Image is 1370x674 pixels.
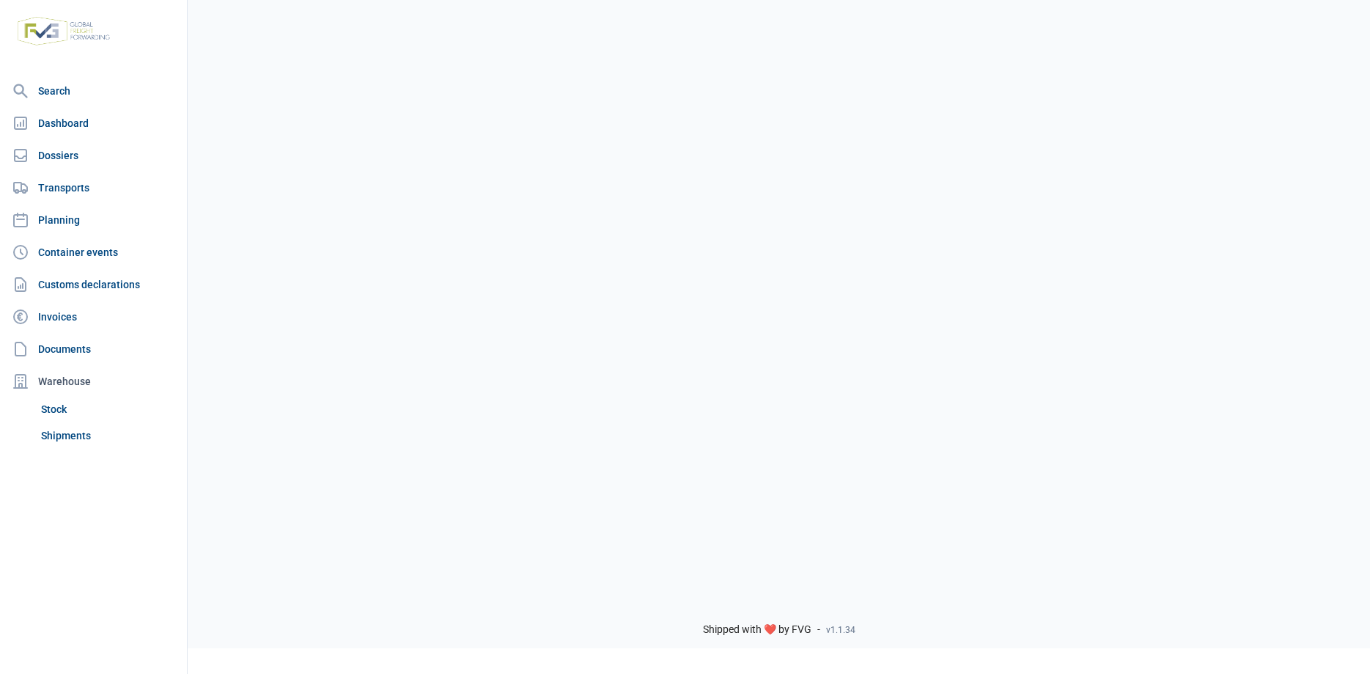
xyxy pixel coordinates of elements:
[6,76,181,106] a: Search
[6,302,181,331] a: Invoices
[6,334,181,364] a: Documents
[6,205,181,235] a: Planning
[6,109,181,138] a: Dashboard
[826,624,855,636] span: v1.1.34
[6,173,181,202] a: Transports
[6,270,181,299] a: Customs declarations
[12,11,116,51] img: FVG - Global freight forwarding
[6,238,181,267] a: Container events
[6,367,181,396] div: Warehouse
[703,623,811,637] span: Shipped with ❤️ by FVG
[35,396,181,422] a: Stock
[817,623,820,637] span: -
[6,141,181,170] a: Dossiers
[35,422,181,449] a: Shipments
